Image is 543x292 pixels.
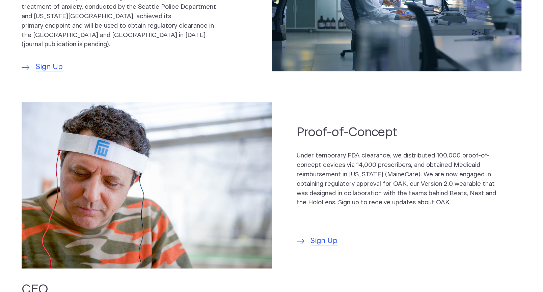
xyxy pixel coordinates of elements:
[36,62,63,73] span: Sign Up
[22,62,63,73] a: Sign Up
[310,236,337,247] span: Sign Up
[297,124,496,141] h2: Proof-of-Concept
[297,236,338,247] a: Sign Up
[297,151,496,207] p: Under temporary FDA clearance, we distributed 100,000 proof-of-concept devices via 14,000 prescri...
